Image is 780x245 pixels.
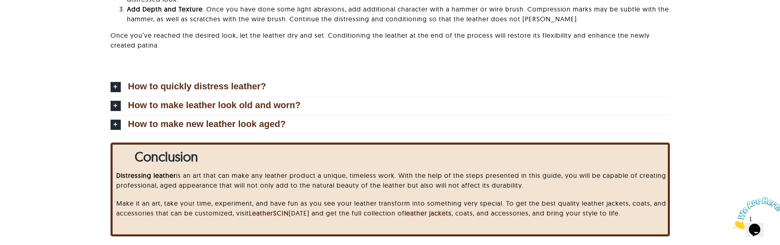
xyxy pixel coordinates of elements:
[128,82,266,91] span: How to quickly distress leather?
[111,78,670,96] a: How to quickly distress leather?
[116,170,673,190] p: is an art that can make any leather product a unique, timeless work. With the help of the steps p...
[116,198,673,218] p: Make it an art, take your time, experiment, and have fun as you see your leather transform into s...
[249,209,289,217] a: LeatherSCIN
[3,3,54,36] img: Chat attention grabber
[729,194,780,233] iframe: chat widget
[3,3,7,10] span: 1
[135,148,198,165] strong: Conclusion
[111,30,670,50] p: Once you’ve reached the desired look, let the leather dry and set. Conditioning the leather at th...
[111,116,670,134] a: How to make new leather look aged?
[128,101,301,110] span: How to make leather look old and worn?
[127,5,203,13] strong: Add Depth and Texture
[111,97,670,115] a: How to make leather look old and worn?
[128,120,286,129] span: How to make new leather look aged?
[405,209,452,217] a: leather jackets
[127,4,670,24] li: : Once you have done some light abrasions, add additional character with a hammer or wire brush. ...
[116,171,176,179] strong: Distressing leather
